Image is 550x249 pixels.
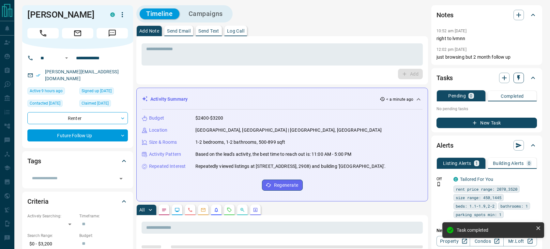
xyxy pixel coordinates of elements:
span: Email [62,28,93,38]
p: 0 [528,161,530,166]
p: Activity Pattern [149,151,181,158]
div: Task completed [457,227,533,233]
div: condos.ca [453,177,458,182]
p: 1-2 bedrooms, 1-2 bathrooms, 500-899 sqft [195,139,285,146]
p: Add Note [139,29,159,33]
div: Renter [27,112,128,124]
div: condos.ca [110,12,115,17]
p: Completed [501,94,524,98]
a: Property [436,236,470,246]
span: rent price range: 2070,3520 [456,186,517,192]
p: < a minute ago [386,96,413,102]
svg: Listing Alerts [214,207,219,212]
p: $2400-$3200 [195,115,223,122]
p: Based on the lead's activity, the best time to reach out is: 11:00 AM - 5:00 PM [195,151,351,158]
p: Budget: [79,233,128,239]
button: Regenerate [262,180,303,191]
span: Contacted [DATE] [30,100,60,107]
p: Search Range: [27,233,76,239]
p: Size & Rooms [149,139,177,146]
svg: Notes [161,207,167,212]
p: All [139,208,145,212]
p: Actively Searching: [27,213,76,219]
span: Active 9 hours ago [30,88,63,94]
h2: Criteria [27,196,49,207]
p: New Alert: [436,227,537,234]
h2: Notes [436,10,453,20]
span: beds: 1.1-1.9,2-2 [456,203,495,209]
svg: Email Verified [36,73,40,78]
p: 1 [475,161,478,166]
p: Repeated Interest [149,163,186,170]
svg: Requests [227,207,232,212]
div: Future Follow Up [27,129,128,141]
div: Mon Feb 03 2025 [79,100,128,109]
div: Tasks [436,70,537,86]
p: Pending [448,94,466,98]
span: Call [27,28,59,38]
h2: Alerts [436,140,453,151]
p: Listing Alerts [443,161,471,166]
p: Location [149,127,167,134]
svg: Push Notification Only [436,182,441,186]
div: Tags [27,153,128,169]
a: Tailored For You [460,177,493,182]
svg: Agent Actions [253,207,258,212]
button: New Task [436,118,537,128]
svg: Lead Browsing Activity [175,207,180,212]
svg: Calls [188,207,193,212]
div: Wed Oct 15 2025 [27,87,76,96]
button: Campaigns [182,8,229,19]
p: Log Call [227,29,244,33]
p: 0 [470,94,472,98]
p: 12:02 pm [DATE] [436,47,466,52]
p: Timeframe: [79,213,128,219]
p: right to lvmnn [436,35,537,42]
a: [PERSON_NAME][EMAIL_ADDRESS][DOMAIN_NAME] [45,69,119,81]
span: Signed up [DATE] [82,88,112,94]
p: just browsing but 2 month follow up [436,54,537,61]
span: bathrooms: 1 [500,203,528,209]
p: Send Email [167,29,191,33]
p: 10:52 am [DATE] [436,29,466,33]
button: Open [116,174,126,183]
div: Criteria [27,194,128,209]
div: Activity Summary< a minute ago [142,93,422,105]
button: Open [63,54,70,62]
p: Send Text [198,29,219,33]
div: Alerts [436,138,537,153]
p: Repeatedly viewed listings at [STREET_ADDRESS], 2908) and building '[GEOGRAPHIC_DATA]'. [195,163,386,170]
div: Notes [436,7,537,23]
span: Message [97,28,128,38]
h1: [PERSON_NAME] [27,9,100,20]
p: [GEOGRAPHIC_DATA], [GEOGRAPHIC_DATA] | [GEOGRAPHIC_DATA], [GEOGRAPHIC_DATA] [195,127,382,134]
button: Timeline [140,8,179,19]
h2: Tags [27,156,41,166]
p: Building Alerts [493,161,524,166]
p: No pending tasks [436,104,537,114]
svg: Emails [201,207,206,212]
svg: Opportunities [240,207,245,212]
div: Tue Oct 14 2025 [27,100,76,109]
h2: Tasks [436,73,453,83]
p: Off [436,176,450,182]
span: parking spots min: 1 [456,211,501,218]
span: size range: 450,1445 [456,194,501,201]
p: Budget [149,115,164,122]
div: Sat Nov 04 2023 [79,87,128,96]
p: Activity Summary [150,96,188,103]
span: Claimed [DATE] [82,100,109,107]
